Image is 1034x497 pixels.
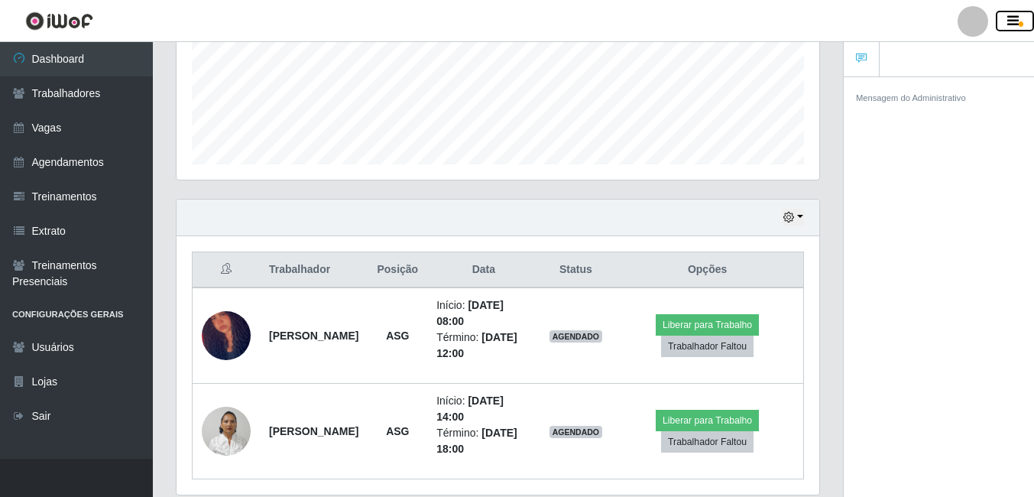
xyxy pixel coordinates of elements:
strong: [PERSON_NAME] [269,425,358,437]
th: Trabalhador [260,252,368,288]
button: Liberar para Trabalho [656,314,759,336]
span: AGENDADO [549,330,603,343]
img: CoreUI Logo [25,11,93,31]
th: Posição [368,252,427,288]
img: 1675303307649.jpeg [202,398,251,463]
li: Início: [436,297,530,330]
strong: ASG [386,425,409,437]
strong: ASG [386,330,409,342]
span: AGENDADO [549,426,603,438]
strong: [PERSON_NAME] [269,330,358,342]
time: [DATE] 08:00 [436,299,504,327]
li: Início: [436,393,530,425]
small: Mensagem do Administrativo [856,93,966,102]
th: Data [427,252,540,288]
li: Término: [436,330,530,362]
time: [DATE] 14:00 [436,395,504,423]
button: Trabalhador Faltou [661,336,754,357]
th: Opções [611,252,803,288]
button: Trabalhador Faltou [661,431,754,453]
img: 1743545704103.jpeg [202,291,251,381]
button: Liberar para Trabalho [656,410,759,431]
li: Término: [436,425,530,457]
th: Status [540,252,612,288]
